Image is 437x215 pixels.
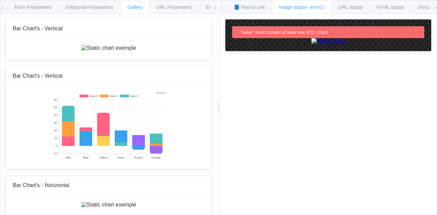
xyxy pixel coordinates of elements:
span: Enterprise Parameters [66,4,113,10]
span: Form Parameters [14,4,52,10]
span: HTML output [377,4,404,10]
span: Environments [206,4,235,10]
span: URL output [339,4,363,10]
span: Bar Chart's - Vertical [13,26,62,31]
span: URL Parameters [156,4,192,10]
span: Bar Chart's - Vertical [13,73,62,79]
img: Static chart exemple [81,202,136,208]
img: Static Chart [311,38,346,44]
span: Image output [279,4,325,10]
span: 📘 How to use [234,4,265,10]
img: Static chart exemple [81,45,136,51]
span: Bar Chart's - Horizontal [13,182,69,188]
span: Gallery [127,4,142,10]
span: - error [307,4,325,10]
a: Static Chart [232,38,424,44]
img: Static chart exemple [52,92,166,160]
span: "value" must contain at least one of [c, chart] [240,30,328,35]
